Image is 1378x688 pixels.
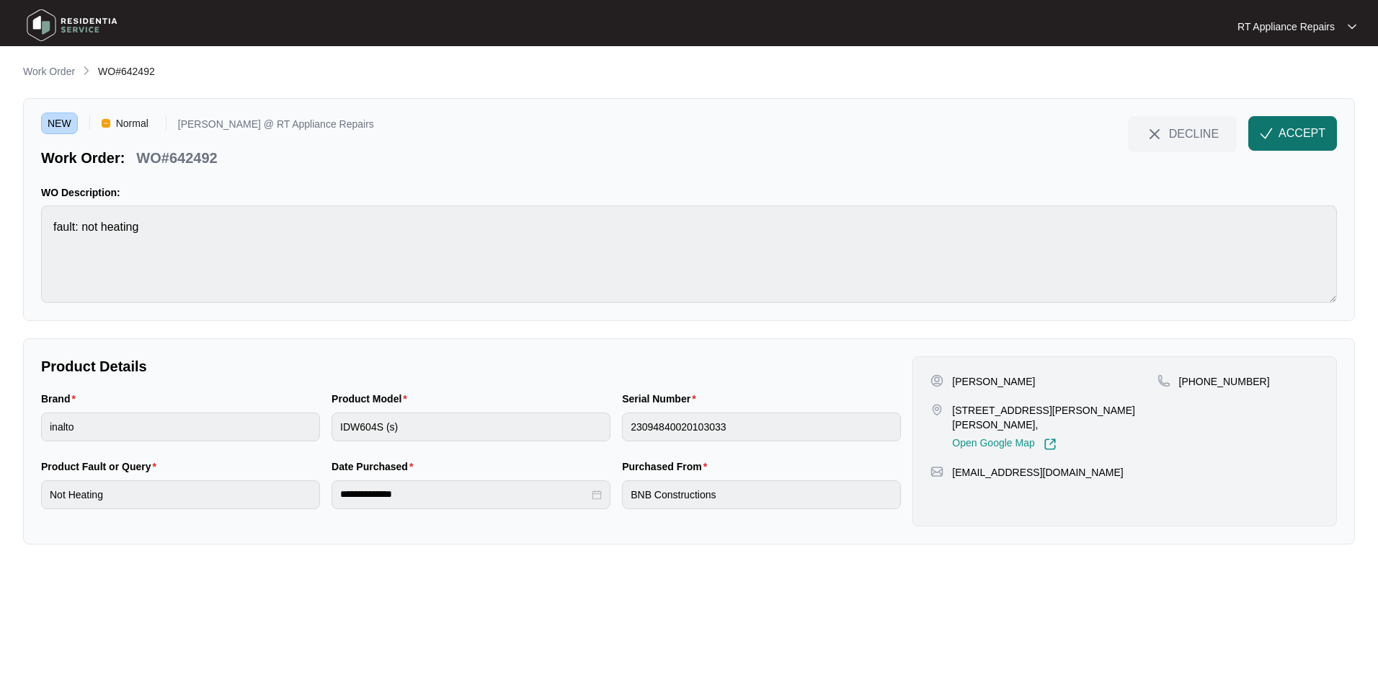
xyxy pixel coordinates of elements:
[1248,116,1337,151] button: check-IconACCEPT
[952,465,1123,480] p: [EMAIL_ADDRESS][DOMAIN_NAME]
[952,403,1157,432] p: [STREET_ADDRESS][PERSON_NAME][PERSON_NAME],
[952,438,1056,451] a: Open Google Map
[1128,116,1237,151] button: close-IconDECLINE
[930,374,943,387] img: user-pin
[1348,23,1356,30] img: dropdown arrow
[110,113,154,134] span: Normal
[98,66,155,77] span: WO#642492
[41,113,78,134] span: NEW
[41,413,320,441] input: Brand
[1146,125,1163,143] img: close-Icon
[102,119,110,128] img: Vercel Logo
[1169,125,1219,141] span: DECLINE
[622,413,901,441] input: Serial Number
[622,480,901,509] input: Purchased From
[41,459,162,474] label: Product Fault or Query
[930,403,943,416] img: map-pin
[41,206,1337,303] textarea: fault: not heating
[41,148,125,168] p: Work Order:
[340,487,589,502] input: Date Purchased
[22,4,123,47] img: residentia service logo
[136,148,217,168] p: WO#642492
[332,392,413,406] label: Product Model
[332,413,610,441] input: Product Model
[1260,127,1273,140] img: check-Icon
[41,480,320,509] input: Product Fault or Query
[81,65,92,76] img: chevron-right
[20,64,78,80] a: Work Order
[41,356,901,376] p: Product Details
[952,374,1035,389] p: [PERSON_NAME]
[1179,374,1270,389] p: [PHONE_NUMBER]
[1279,125,1325,142] span: ACCEPT
[1157,374,1170,387] img: map-pin
[622,392,701,406] label: Serial Number
[41,392,81,406] label: Brand
[622,459,713,474] label: Purchased From
[41,185,1337,200] p: WO Description:
[23,64,75,79] p: Work Order
[1044,438,1057,451] img: Link-External
[1237,19,1335,34] p: RT Appliance Repairs
[178,119,374,134] p: [PERSON_NAME] @ RT Appliance Repairs
[930,465,943,478] img: map-pin
[332,459,419,474] label: Date Purchased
